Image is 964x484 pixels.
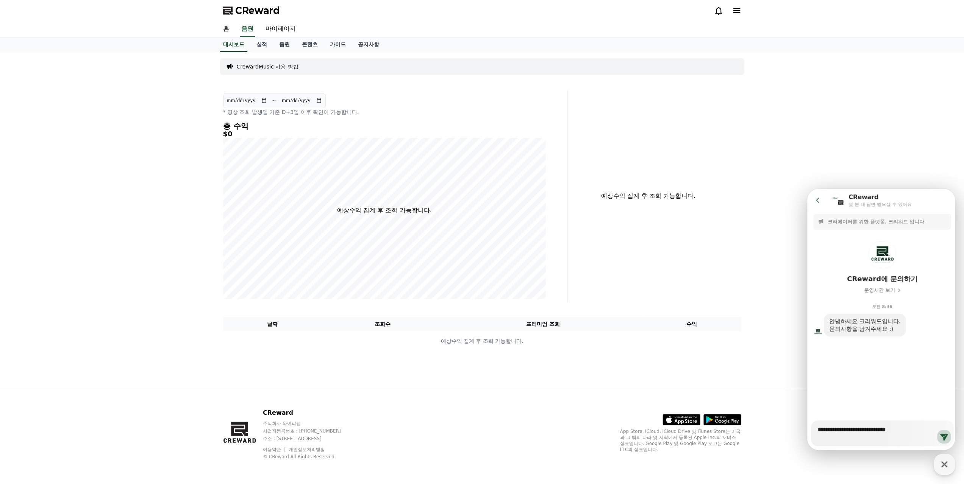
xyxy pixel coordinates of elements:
[322,317,443,331] th: 조회수
[223,317,322,331] th: 날짜
[272,96,277,105] p: ~
[296,37,324,52] a: 콘텐츠
[807,189,955,450] iframe: Channel chat
[237,63,298,70] a: CrewardMusic 사용 방법
[263,436,355,442] p: 주소 : [STREET_ADDRESS]
[324,37,352,52] a: 가이드
[263,420,355,426] p: 주식회사 와이피랩
[337,206,431,215] p: 예상수익 집계 후 조회 가능합니다.
[223,108,546,116] p: * 영상 조회 발생일 기준 D+3일 이후 확인이 가능합니다.
[352,37,385,52] a: 공지사항
[217,21,235,37] a: 홈
[573,191,723,201] p: 예상수익 집계 후 조회 가능합니다.
[444,317,642,331] th: 프리미엄 조회
[223,337,741,345] p: 예상수익 집계 후 조회 가능합니다.
[223,130,546,138] h5: $0
[263,428,355,434] p: 사업자등록번호 : [PHONE_NUMBER]
[263,408,355,417] p: CReward
[620,428,741,453] p: App Store, iCloud, iCloud Drive 및 iTunes Store는 미국과 그 밖의 나라 및 지역에서 등록된 Apple Inc.의 서비스 상표입니다. Goo...
[223,5,280,17] a: CReward
[273,37,296,52] a: 음원
[263,447,287,452] a: 이용약관
[642,317,741,331] th: 수익
[235,5,280,17] span: CReward
[223,122,546,130] h4: 총 수익
[220,37,247,52] a: 대시보드
[259,21,302,37] a: 마이페이지
[240,21,255,37] a: 음원
[289,447,325,452] a: 개인정보처리방침
[250,37,273,52] a: 실적
[263,454,355,460] p: © CReward All Rights Reserved.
